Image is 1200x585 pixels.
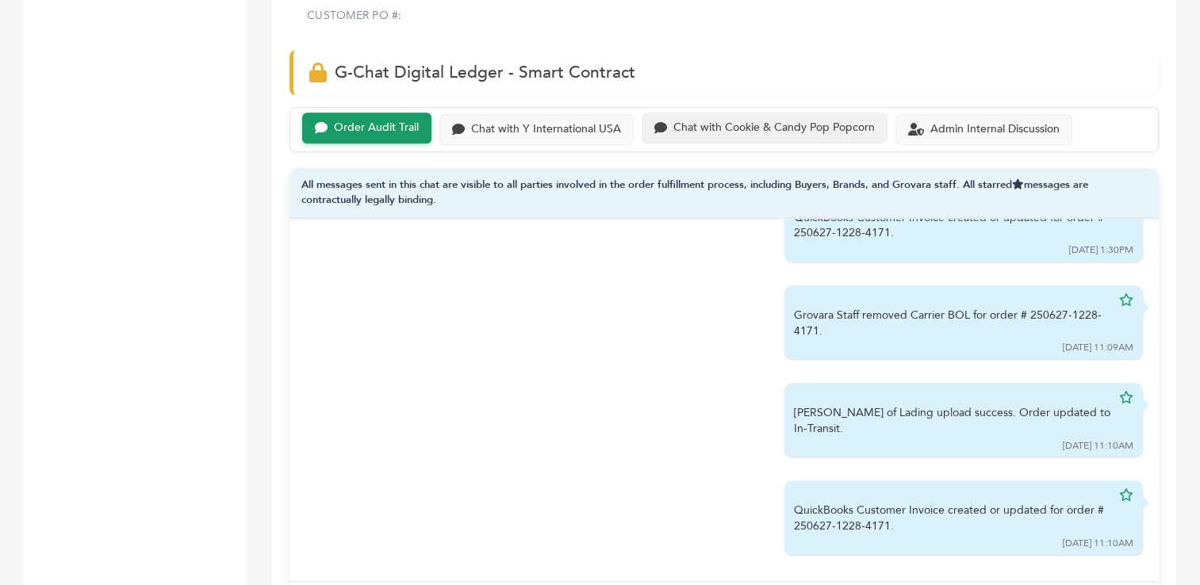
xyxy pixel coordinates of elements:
[1063,341,1133,354] div: [DATE] 11:09AM
[334,121,419,135] div: Order Audit Trail
[930,123,1060,136] div: Admin Internal Discussion
[794,503,1111,533] div: QuickBooks Customer Invoice created or updated for order # 250627-1228-4171.
[794,308,1111,338] div: Grovara Staff removed Carrier BOL for order # 250627-1228-4171.
[289,168,1159,219] div: All messages sent in this chat are visible to all parties involved in the order fulfillment proce...
[794,405,1111,436] div: [PERSON_NAME] of Lading upload success. Order updated to In-Transit.
[1063,537,1133,550] div: [DATE] 11:10AM
[673,121,875,135] div: Chat with Cookie & Candy Pop Popcorn
[794,210,1111,241] div: QuickBooks Customer Invoice created or updated for order # 250627-1228-4171.
[335,61,635,84] span: G-Chat Digital Ledger - Smart Contract
[1069,243,1133,257] div: [DATE] 1:30PM
[1063,439,1133,453] div: [DATE] 11:10AM
[471,123,621,136] div: Chat with Y International USA
[307,8,402,24] label: CUSTOMER PO #:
